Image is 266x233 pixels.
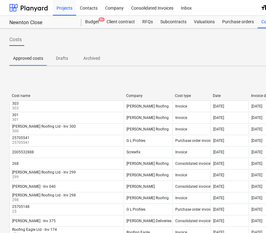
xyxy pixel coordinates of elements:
div: [DATE] [251,207,262,212]
div: Screwfix [126,150,140,154]
div: [DATE] [213,207,224,212]
div: [DATE] [213,173,224,177]
p: 25705541 [12,140,31,145]
div: Roofing Eagle Ltd - Inv 174 [12,227,57,232]
a: Subcontracts [157,16,190,28]
div: Budget [81,16,103,28]
div: 25705148 [12,204,30,209]
p: 303 [12,106,20,111]
div: [DATE] [251,150,262,154]
div: [DATE] [213,104,224,108]
p: 298 [12,197,77,203]
div: [DATE] [251,219,262,223]
a: Purchase orders [218,16,258,28]
div: [PERSON_NAME] Roofing [126,161,169,166]
div: G L Profiles [126,138,145,143]
div: Invoice [175,150,187,154]
div: [PERSON_NAME] Roofing [126,116,169,120]
div: Consolidated invoice [175,219,210,223]
div: [PERSON_NAME] Deliveries & Collections [126,219,194,223]
div: [PERSON_NAME] Roofing [126,127,169,131]
div: Date [213,94,246,98]
div: Invoice [175,104,187,108]
div: [PERSON_NAME] Roofing Ltd - Inv 299 [12,170,76,174]
div: [PERSON_NAME] Roofing [126,173,169,177]
div: 2005532888 [12,150,34,154]
a: Valuations [190,16,218,28]
div: [DATE] [213,219,224,223]
div: [DATE] [251,116,262,120]
div: 268 [12,161,19,166]
div: Invoice [175,127,187,131]
div: Purchase order invoice [175,207,213,212]
div: [DATE] [251,138,262,143]
div: [DATE] [213,150,224,154]
p: Drafts [51,55,73,62]
p: 299 [12,174,77,180]
div: [PERSON_NAME] - Inv 375 [12,219,56,223]
div: Cost type [175,94,208,98]
a: Client contract [103,16,139,28]
div: 301 [12,113,19,117]
div: [DATE] [251,127,262,131]
div: Invoice [175,173,187,177]
div: [DATE] [251,104,262,108]
div: [DATE] [213,127,224,131]
div: [PERSON_NAME] Roofing [126,196,169,200]
div: [DATE] [213,184,224,189]
div: 25705541 [12,136,30,140]
div: [DATE] [251,196,262,200]
div: Invoice [175,196,187,200]
div: [DATE] [213,138,224,143]
div: [PERSON_NAME] Roofing Ltd - Inv 298 [12,193,76,197]
div: Cost name [12,94,121,98]
p: Archived [80,55,103,62]
div: [PERSON_NAME] [126,184,155,189]
div: Consolidated invoice [175,161,210,166]
div: Newnton Close [9,20,74,26]
a: Budget9+ [81,16,103,28]
div: [PERSON_NAME] Roofing Ltd - Inv 300 [12,124,76,129]
span: 9+ [99,17,105,22]
div: [DATE] [213,161,224,166]
div: [DATE] [251,173,262,177]
div: [DATE] [251,161,262,166]
div: [PERSON_NAME] - Inv 040 [12,184,56,189]
div: G L Profiles [126,207,145,212]
div: Invoice [175,116,187,120]
a: RFQs [139,16,157,28]
div: Company [126,94,170,98]
p: 25 [12,209,31,214]
div: Purchase order invoice [175,138,213,143]
p: 300 [12,129,77,134]
div: [DATE] [213,196,224,200]
div: [DATE] [251,184,262,189]
p: 301 [12,117,20,122]
div: 303 [12,101,19,106]
div: [DATE] [213,116,224,120]
p: Approved costs [13,55,43,62]
div: Consolidated invoice [175,184,210,189]
span: Costs [9,36,22,43]
div: [PERSON_NAME] Roofing [126,104,169,108]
